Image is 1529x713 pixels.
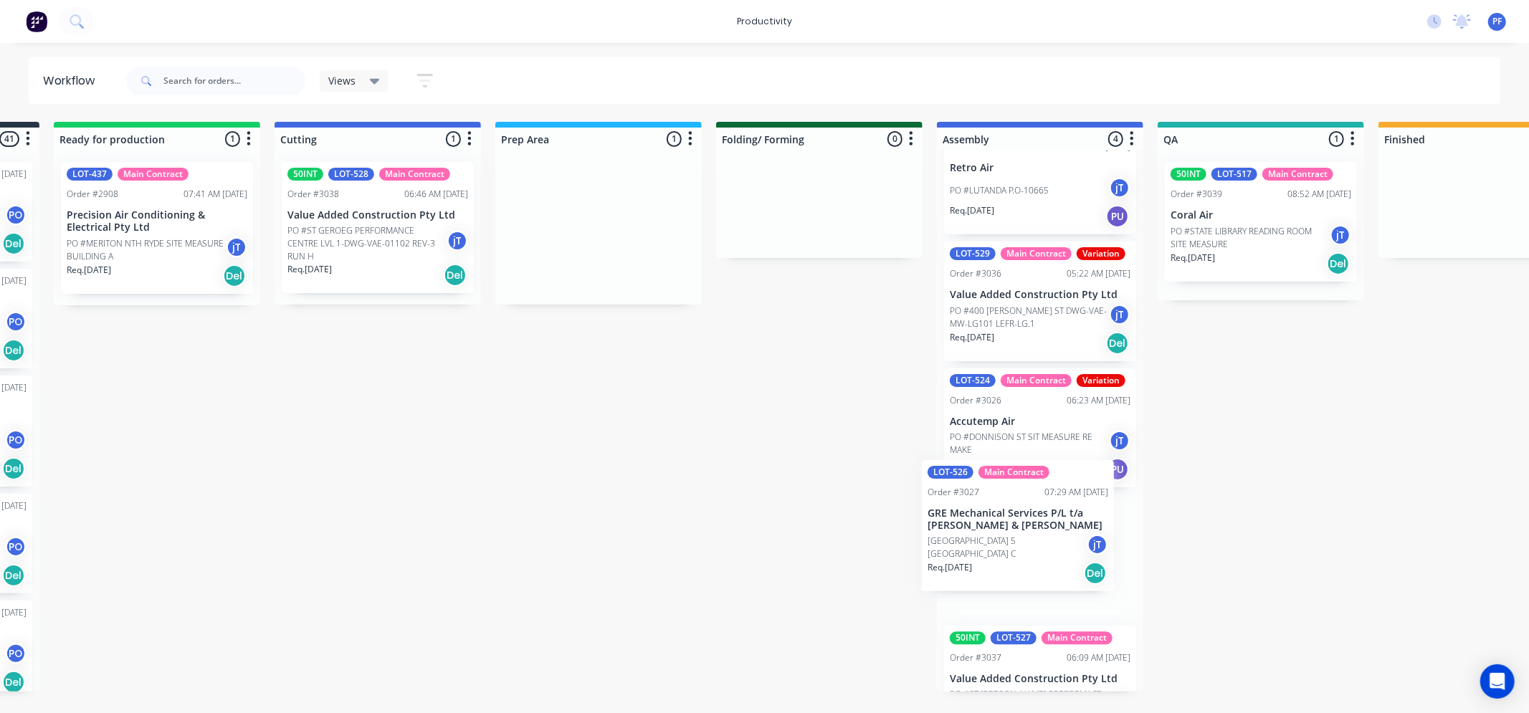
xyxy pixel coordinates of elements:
div: Workflow [43,72,102,90]
div: Open Intercom Messenger [1480,664,1515,699]
input: Search for orders... [163,67,305,95]
span: Views [328,73,356,88]
span: PF [1492,15,1502,28]
div: productivity [730,11,799,32]
img: Factory [26,11,47,32]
